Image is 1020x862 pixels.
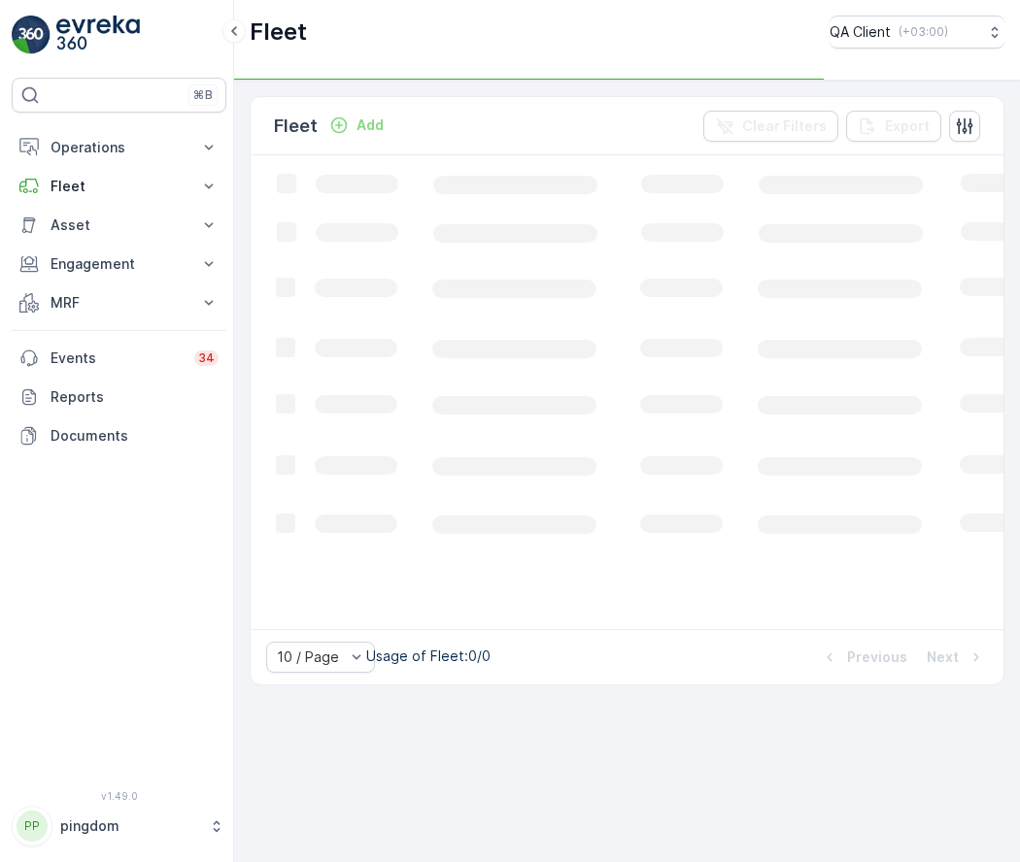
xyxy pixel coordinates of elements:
[12,16,51,54] img: logo
[925,646,988,669] button: Next
[357,116,384,135] p: Add
[56,16,140,54] img: logo_light-DOdMpM7g.png
[51,293,187,313] p: MRF
[12,167,226,206] button: Fleet
[366,646,491,666] p: Usage of Fleet : 0/0
[51,177,187,196] p: Fleet
[51,348,183,368] p: Events
[703,111,838,142] button: Clear Filters
[274,113,318,140] p: Fleet
[885,116,930,136] p: Export
[51,254,187,274] p: Engagement
[830,22,891,42] p: QA Client
[12,283,226,322] button: MRF
[12,339,226,378] a: Events34
[60,816,199,836] p: pingdom
[12,128,226,167] button: Operations
[193,87,213,103] p: ⌘B
[830,16,1004,49] button: QA Client(+03:00)
[846,111,941,142] button: Export
[12,790,226,802] span: v 1.49.0
[51,387,219,407] p: Reports
[322,114,391,137] button: Add
[899,24,948,40] p: ( +03:00 )
[198,350,215,366] p: 34
[12,378,226,416] a: Reports
[742,116,827,136] p: Clear Filters
[51,138,187,157] p: Operations
[51,215,187,235] p: Asset
[250,17,307,48] p: Fleet
[12,416,226,455] a: Documents
[17,811,48,842] div: PP
[12,245,226,283] button: Engagement
[818,646,909,669] button: Previous
[847,647,907,667] p: Previous
[12,206,226,245] button: Asset
[51,426,219,446] p: Documents
[927,647,959,667] p: Next
[12,806,226,846] button: PPpingdom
